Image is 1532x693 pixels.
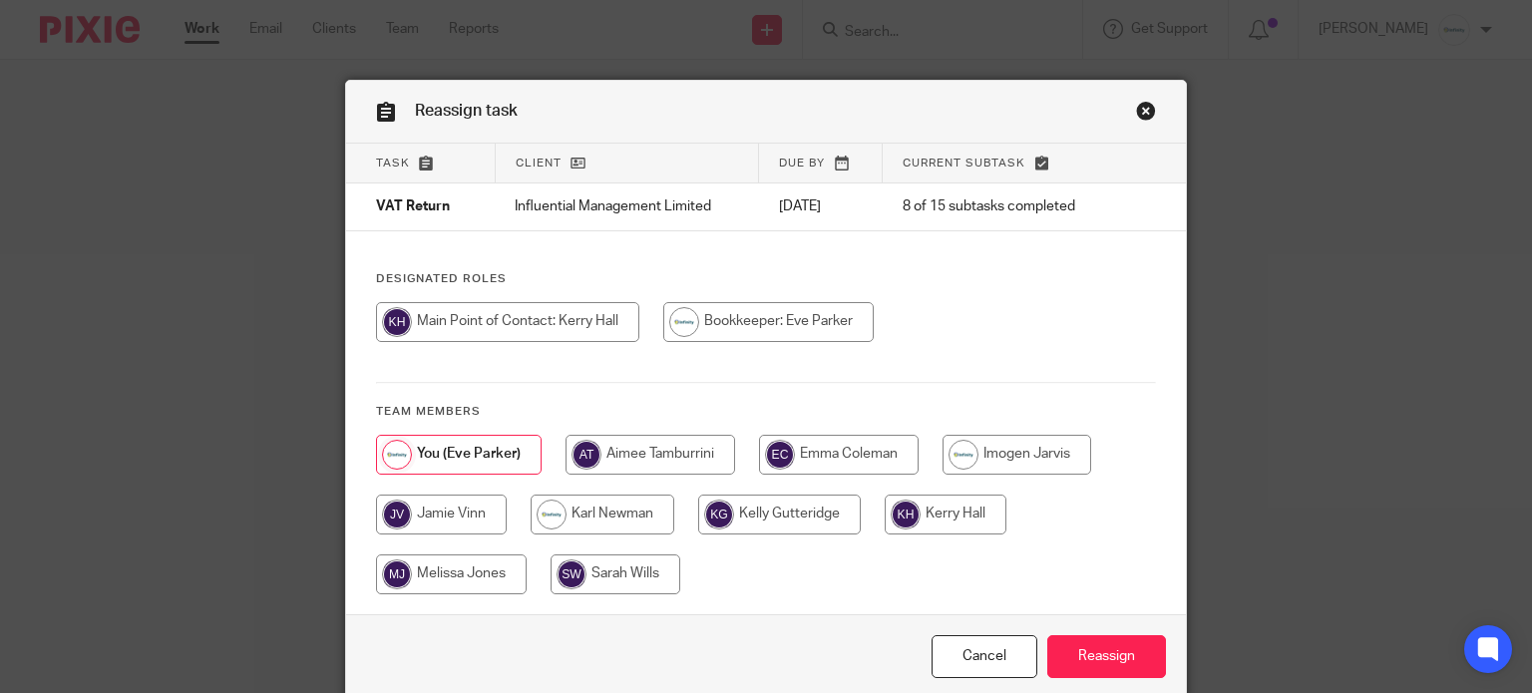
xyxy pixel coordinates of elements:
[376,404,1157,420] h4: Team members
[903,158,1025,169] span: Current subtask
[516,158,562,169] span: Client
[376,271,1157,287] h4: Designated Roles
[515,196,739,216] p: Influential Management Limited
[376,200,450,214] span: VAT Return
[779,196,863,216] p: [DATE]
[932,635,1037,678] a: Close this dialog window
[883,183,1120,231] td: 8 of 15 subtasks completed
[376,158,410,169] span: Task
[1136,101,1156,128] a: Close this dialog window
[779,158,825,169] span: Due by
[1047,635,1166,678] input: Reassign
[415,103,518,119] span: Reassign task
